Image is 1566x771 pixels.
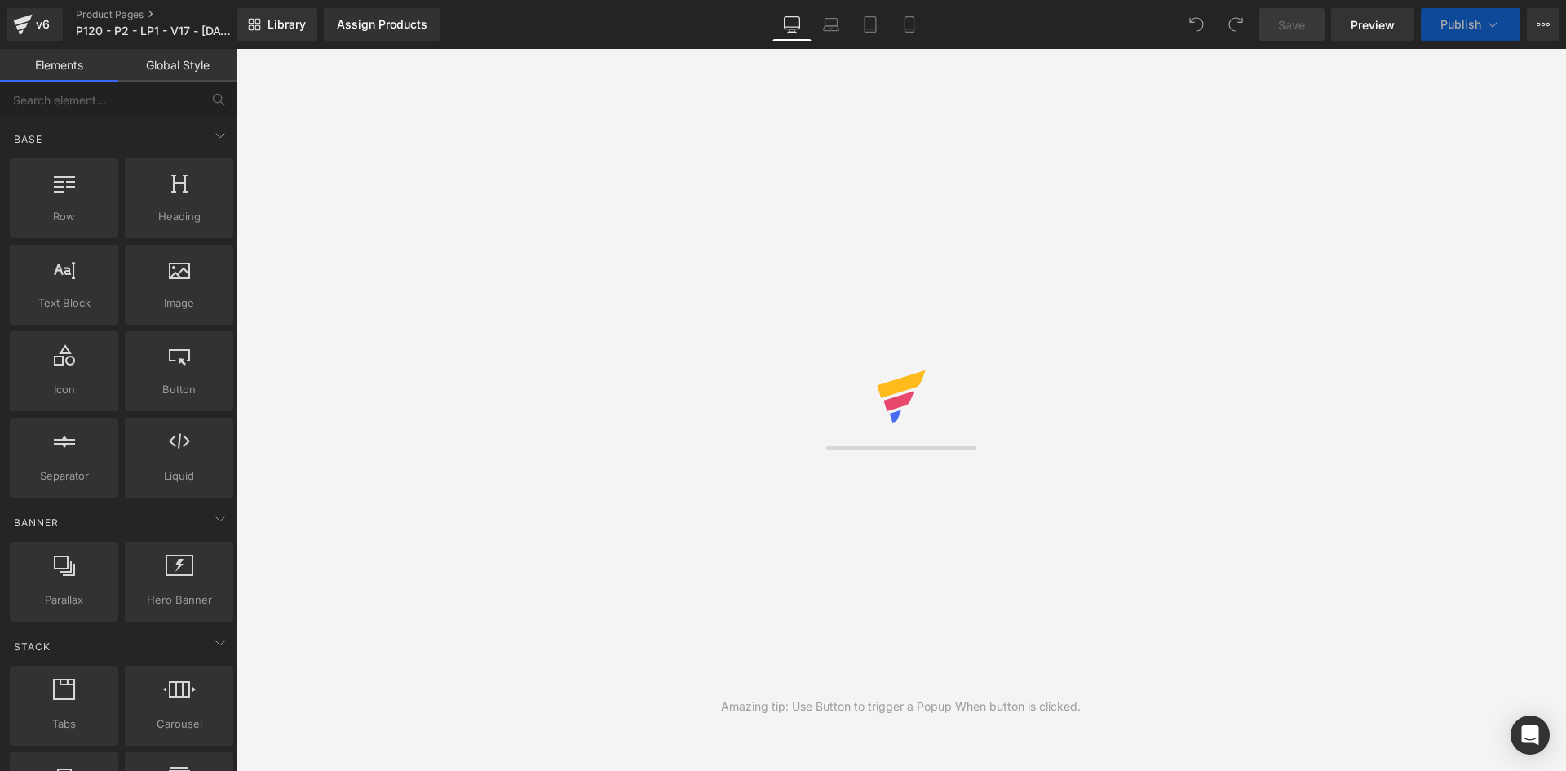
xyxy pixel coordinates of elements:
span: Image [130,295,228,312]
span: Tabs [15,716,113,733]
a: Product Pages [76,8,263,21]
span: Stack [12,639,52,654]
button: Redo [1219,8,1252,41]
span: Save [1278,16,1305,33]
span: Base [12,131,44,147]
a: Desktop [772,8,812,41]
a: Preview [1331,8,1414,41]
button: Publish [1421,8,1520,41]
span: Publish [1440,18,1481,31]
div: v6 [33,14,53,35]
a: v6 [7,8,63,41]
span: Parallax [15,592,113,609]
span: Hero Banner [130,592,228,609]
span: Library [268,17,306,32]
button: Undo [1180,8,1213,41]
span: Preview [1351,16,1395,33]
a: Mobile [890,8,929,41]
div: Amazing tip: Use Button to trigger a Popup When button is clicked. [721,698,1081,716]
div: Assign Products [337,18,427,31]
span: Button [130,381,228,398]
a: Global Style [118,49,237,82]
span: Row [15,208,113,225]
a: New Library [237,8,317,41]
span: Heading [130,208,228,225]
a: Laptop [812,8,851,41]
span: Icon [15,381,113,398]
span: Separator [15,467,113,485]
span: Liquid [130,467,228,485]
span: Text Block [15,295,113,312]
a: Tablet [851,8,890,41]
span: P120 - P2 - LP1 - V17 - [DATE] [76,24,232,38]
span: Banner [12,515,60,530]
div: Open Intercom Messenger [1511,716,1550,755]
span: Carousel [130,716,228,733]
button: More [1527,8,1559,41]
